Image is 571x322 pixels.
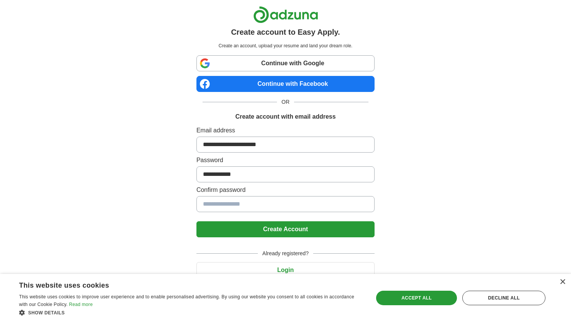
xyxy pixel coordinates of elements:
[462,291,545,305] div: Decline all
[258,250,313,258] span: Already registered?
[253,6,318,23] img: Adzuna logo
[196,126,375,135] label: Email address
[196,221,375,237] button: Create Account
[19,294,354,307] span: This website uses cookies to improve user experience and to enable personalised advertising. By u...
[376,291,457,305] div: Accept all
[19,309,363,316] div: Show details
[196,55,375,71] a: Continue with Google
[196,262,375,278] button: Login
[560,279,565,285] div: Close
[196,185,375,195] label: Confirm password
[196,267,375,273] a: Login
[235,112,336,121] h1: Create account with email address
[19,279,344,290] div: This website uses cookies
[231,26,340,38] h1: Create account to Easy Apply.
[198,42,373,49] p: Create an account, upload your resume and land your dream role.
[277,98,294,106] span: OR
[28,310,65,316] span: Show details
[196,156,375,165] label: Password
[69,302,93,307] a: Read more, opens a new window
[196,76,375,92] a: Continue with Facebook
